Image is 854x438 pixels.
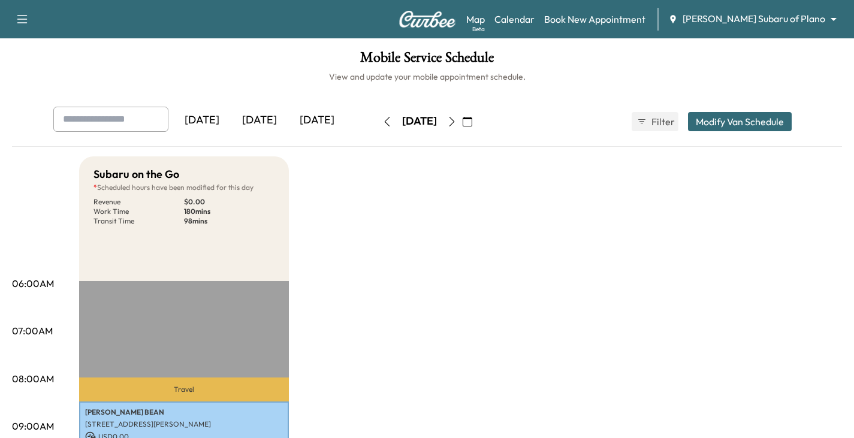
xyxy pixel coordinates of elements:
a: Calendar [494,12,535,26]
p: 06:00AM [12,276,54,291]
div: [DATE] [173,107,231,134]
p: Revenue [93,197,184,207]
span: [PERSON_NAME] Subaru of Plano [683,12,825,26]
p: [STREET_ADDRESS][PERSON_NAME] [85,419,283,429]
p: Transit Time [93,216,184,226]
div: [DATE] [231,107,288,134]
p: 09:00AM [12,419,54,433]
h6: View and update your mobile appointment schedule. [12,71,842,83]
p: Travel [79,377,289,401]
p: 07:00AM [12,324,53,338]
img: Curbee Logo [399,11,456,28]
p: Scheduled hours have been modified for this day [93,183,274,192]
h5: Subaru on the Go [93,166,179,183]
button: Modify Van Schedule [688,112,792,131]
p: Work Time [93,207,184,216]
h1: Mobile Service Schedule [12,50,842,71]
a: MapBeta [466,12,485,26]
p: [PERSON_NAME] BEAN [85,407,283,417]
div: Beta [472,25,485,34]
a: Book New Appointment [544,12,645,26]
p: 98 mins [184,216,274,226]
div: [DATE] [402,114,437,129]
p: $ 0.00 [184,197,274,207]
span: Filter [651,114,673,129]
p: 08:00AM [12,371,54,386]
button: Filter [632,112,678,131]
p: 180 mins [184,207,274,216]
div: [DATE] [288,107,346,134]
